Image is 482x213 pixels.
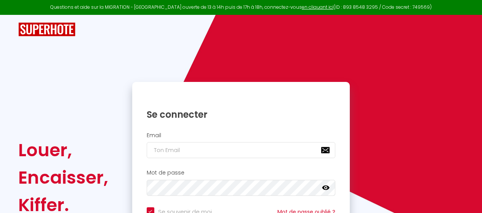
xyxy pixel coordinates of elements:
a: en cliquant ici [302,4,333,10]
h2: Mot de passe [147,170,336,176]
img: SuperHote logo [18,22,75,37]
h1: Se connecter [147,109,336,120]
div: Encaisser, [18,164,108,191]
input: Ton Email [147,142,336,158]
div: Louer, [18,136,108,164]
h2: Email [147,132,336,139]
